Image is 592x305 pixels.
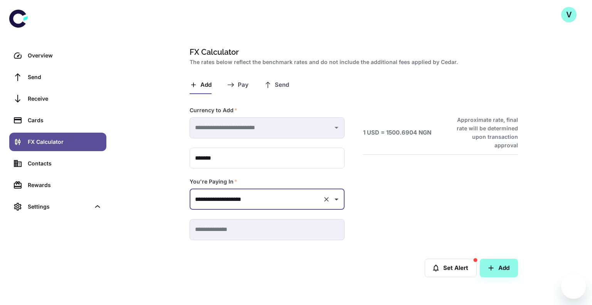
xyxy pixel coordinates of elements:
[9,133,106,151] a: FX Calculator
[28,51,102,60] div: Overview
[9,197,106,216] div: Settings
[9,111,106,130] a: Cards
[9,89,106,108] a: Receive
[190,46,515,58] h1: FX Calculator
[200,81,212,89] span: Add
[9,154,106,173] a: Contacts
[190,58,515,66] h2: The rates below reflect the benchmark rates and do not include the additional fees applied by Cedar.
[561,274,586,299] iframe: Button to launch messaging window
[28,159,102,168] div: Contacts
[28,73,102,81] div: Send
[28,94,102,103] div: Receive
[9,68,106,86] a: Send
[480,259,518,277] button: Add
[28,116,102,125] div: Cards
[275,81,289,89] span: Send
[9,176,106,194] a: Rewards
[190,178,237,185] label: You're Paying In
[28,202,90,211] div: Settings
[190,106,237,114] label: Currency to Add
[238,81,249,89] span: Pay
[331,194,342,205] button: Open
[561,7,577,22] button: V
[363,128,431,137] h6: 1 USD = 1500.6904 NGN
[321,194,332,205] button: Clear
[448,116,518,150] h6: Approximate rate, final rate will be determined upon transaction approval
[425,259,477,277] button: Set Alert
[28,138,102,146] div: FX Calculator
[28,181,102,189] div: Rewards
[9,46,106,65] a: Overview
